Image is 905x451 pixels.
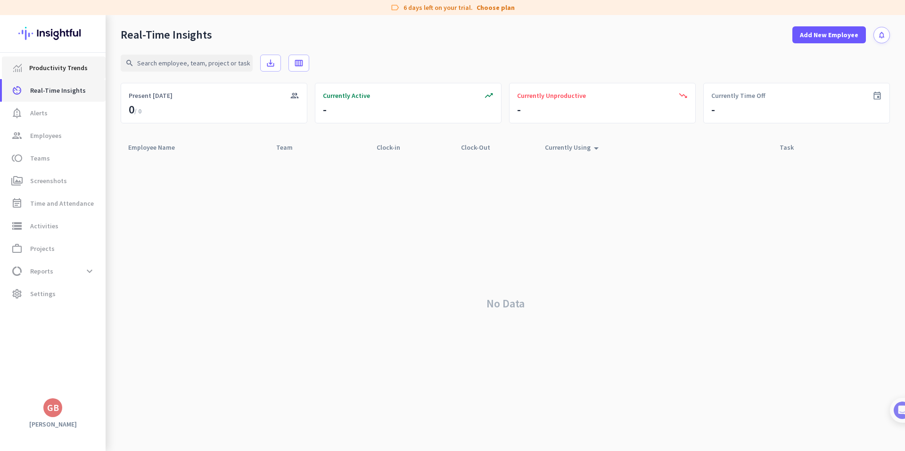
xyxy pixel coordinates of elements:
[2,79,106,102] a: av_timerReal-Time Insights
[11,243,23,254] i: work_outline
[30,130,62,141] span: Employees
[873,27,890,43] button: notifications
[11,153,23,164] i: toll
[121,156,890,451] div: No Data
[18,15,87,52] img: Insightful logo
[484,91,494,100] i: trending_up
[2,215,106,237] a: storageActivities
[13,64,22,72] img: menu-item
[276,141,304,154] div: Team
[290,91,299,100] i: group
[711,102,715,117] div: -
[121,55,253,72] input: Search employee, team, project or task
[711,91,765,100] span: Currently Time Off
[323,91,370,100] span: Currently Active
[323,102,327,117] div: -
[2,102,106,124] a: notification_importantAlerts
[2,282,106,305] a: settingsSettings
[461,141,502,154] div: Clock-Out
[591,143,602,154] i: arrow_drop_up
[11,130,23,141] i: group
[47,403,59,412] div: GB
[30,85,86,96] span: Real-Time Insights
[377,141,411,154] div: Clock-in
[2,169,106,192] a: perm_mediaScreenshots
[792,26,866,43] button: Add New Employee
[2,124,106,147] a: groupEmployees
[2,56,106,79] a: menu-itemProductivity Trends
[288,55,309,72] button: calendar_view_week
[294,58,304,68] i: calendar_view_week
[517,91,586,100] span: Currently Unproductive
[2,192,106,215] a: event_noteTime and Attendance
[872,91,882,100] i: event
[30,153,50,164] span: Teams
[30,288,56,299] span: Settings
[2,147,106,169] a: tollTeams
[129,91,173,100] span: Present [DATE]
[2,260,106,282] a: data_usageReportsexpand_more
[11,107,23,119] i: notification_important
[81,263,98,280] button: expand_more
[125,59,134,67] i: search
[30,107,48,119] span: Alerts
[678,91,688,100] i: trending_down
[11,85,23,96] i: av_timer
[800,30,858,40] span: Add New Employee
[780,141,805,154] div: Task
[390,3,400,12] i: label
[121,28,212,42] div: Real-Time Insights
[30,175,67,186] span: Screenshots
[11,198,23,209] i: event_note
[260,55,281,72] button: save_alt
[878,31,886,39] i: notifications
[30,220,58,232] span: Activities
[30,243,55,254] span: Projects
[517,102,521,117] div: -
[128,141,186,154] div: Employee Name
[11,220,23,232] i: storage
[545,141,602,154] div: Currently Using
[2,237,106,260] a: work_outlineProjects
[129,102,141,117] div: 0
[30,266,53,277] span: Reports
[266,58,275,68] i: save_alt
[29,62,88,73] span: Productivity Trends
[11,266,23,277] i: data_usage
[30,198,94,209] span: Time and Attendance
[11,288,23,299] i: settings
[134,107,141,115] span: / 0
[477,3,515,12] a: Choose plan
[11,175,23,186] i: perm_media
